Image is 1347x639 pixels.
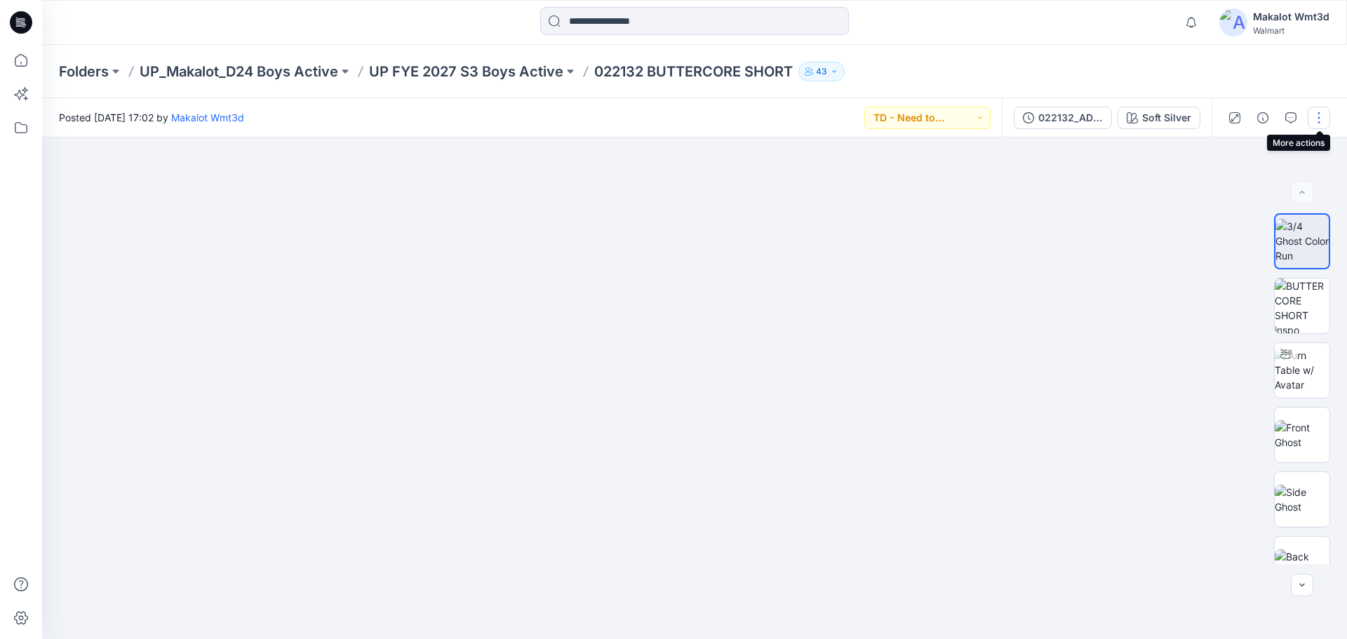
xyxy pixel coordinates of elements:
button: Details [1252,107,1274,129]
button: Soft Silver [1118,107,1200,129]
img: avatar [1219,8,1247,36]
button: 022132_ADM_BUTTERCORE SHORT [1014,107,1112,129]
a: UP FYE 2027 S3 Boys Active [369,62,563,81]
img: Front Ghost [1275,420,1329,450]
a: UP_Makalot_D24 Boys Active [140,62,338,81]
a: Makalot Wmt3d [171,112,244,123]
img: Turn Table w/ Avatar [1275,348,1329,392]
img: Back Ghost [1275,549,1329,579]
a: Folders [59,62,109,81]
div: Soft Silver [1142,110,1191,126]
div: 022132_ADM_BUTTERCORE SHORT [1038,110,1103,126]
p: 43 [816,64,827,79]
p: 022132 BUTTERCORE SHORT [594,62,793,81]
img: BUTTERCORE SHORT inspo [1275,278,1329,333]
div: Makalot Wmt3d [1253,8,1329,25]
img: 3/4 Ghost Color Run [1275,219,1329,263]
span: Posted [DATE] 17:02 by [59,110,244,125]
button: 43 [798,62,845,81]
img: Side Ghost [1275,485,1329,514]
div: Walmart [1253,25,1329,36]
